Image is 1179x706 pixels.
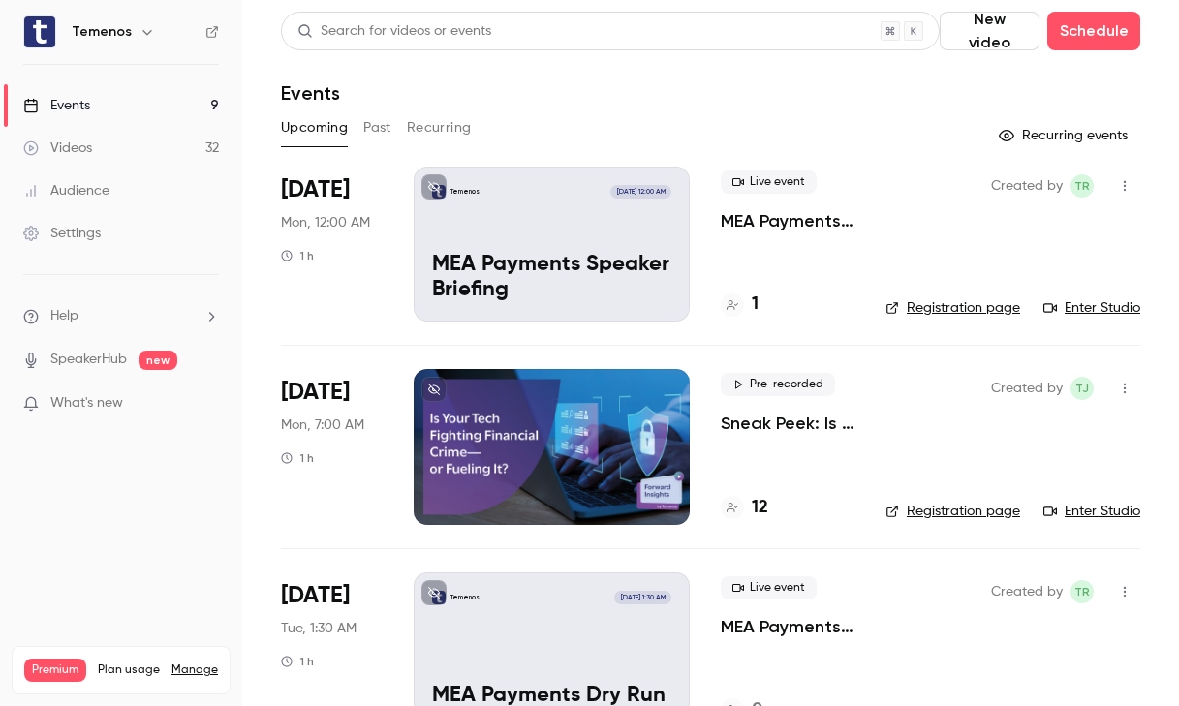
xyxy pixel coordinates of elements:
[281,112,348,143] button: Upcoming
[281,248,314,263] div: 1 h
[50,393,123,414] span: What's new
[721,209,854,232] a: MEA Payments Speaker Briefing
[281,213,370,232] span: Mon, 12:00 AM
[1075,377,1089,400] span: TJ
[1047,12,1140,50] button: Schedule
[414,167,690,322] a: MEA Payments Speaker Briefing Temenos[DATE] 12:00 AMMEA Payments Speaker Briefing
[990,120,1140,151] button: Recurring events
[721,615,854,638] a: MEA Payments Dry Run
[407,112,472,143] button: Recurring
[196,395,219,413] iframe: Noticeable Trigger
[139,351,177,370] span: new
[991,377,1063,400] span: Created by
[281,415,364,435] span: Mon, 7:00 AM
[991,580,1063,603] span: Created by
[450,593,480,602] p: Temenos
[50,306,78,326] span: Help
[721,373,835,396] span: Pre-recorded
[432,253,671,303] p: MEA Payments Speaker Briefing
[281,81,340,105] h1: Events
[363,112,391,143] button: Past
[1070,377,1094,400] span: Tim Johnsons
[1043,502,1140,521] a: Enter Studio
[281,377,350,408] span: [DATE]
[450,187,480,197] p: Temenos
[281,580,350,611] span: [DATE]
[721,495,768,521] a: 12
[991,174,1063,198] span: Created by
[281,450,314,466] div: 1 h
[885,502,1020,521] a: Registration page
[23,306,219,326] li: help-dropdown-opener
[752,495,768,521] h4: 12
[281,654,314,669] div: 1 h
[171,662,218,678] a: Manage
[1070,580,1094,603] span: Terniell Ramlah
[721,170,817,194] span: Live event
[610,185,670,199] span: [DATE] 12:00 AM
[614,591,670,604] span: [DATE] 1:30 AM
[297,21,491,42] div: Search for videos or events
[98,662,160,678] span: Plan usage
[721,292,759,318] a: 1
[1070,174,1094,198] span: Terniell Ramlah
[885,298,1020,318] a: Registration page
[72,22,132,42] h6: Temenos
[752,292,759,318] h4: 1
[24,659,86,682] span: Premium
[23,96,90,115] div: Events
[23,224,101,243] div: Settings
[50,350,127,370] a: SpeakerHub
[1074,174,1090,198] span: TR
[721,412,854,435] a: Sneak Peek: Is Your Tech Fighting Financial Crime—or Fueling It?
[24,16,55,47] img: Temenos
[281,167,383,322] div: Sep 22 Mon, 9:00 AM (Africa/Johannesburg)
[281,174,350,205] span: [DATE]
[281,369,383,524] div: Sep 22 Mon, 8:00 AM (America/Denver)
[1074,580,1090,603] span: TR
[23,138,92,158] div: Videos
[281,619,357,638] span: Tue, 1:30 AM
[940,12,1039,50] button: New video
[23,181,109,200] div: Audience
[721,576,817,599] span: Live event
[1043,298,1140,318] a: Enter Studio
